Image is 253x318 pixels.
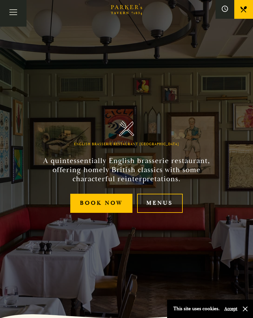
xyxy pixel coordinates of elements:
[224,306,237,312] button: Accept
[74,142,179,146] h1: English Brasserie Restaurant [GEOGRAPHIC_DATA]
[137,194,183,213] a: Menus
[70,194,132,213] a: Book Now
[242,306,248,312] button: Close and accept
[119,121,134,136] img: Parker's Tavern Brasserie Cambridge
[173,304,220,313] p: This site uses cookies.
[34,156,219,183] h2: A quintessentially English brasserie restaurant, offering homely British classics with some chara...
